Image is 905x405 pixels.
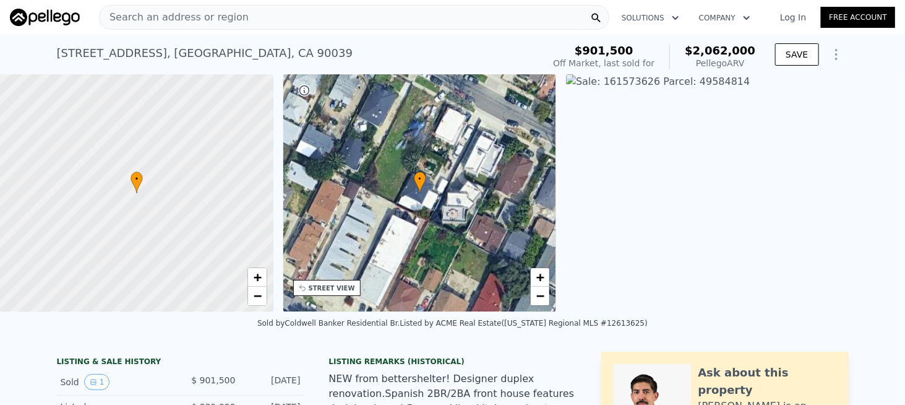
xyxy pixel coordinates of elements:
[246,374,301,390] div: [DATE]
[400,319,648,328] div: Listed by ACME Real Estate ([US_STATE] Regional MLS #12613625)
[414,173,426,185] span: •
[84,374,110,390] button: View historical data
[57,357,304,369] div: LISTING & SALE HISTORY
[698,364,836,399] div: Ask about this property
[775,43,818,66] button: SAVE
[131,173,143,185] span: •
[685,57,755,69] div: Pellego ARV
[536,269,544,285] span: +
[821,7,895,28] a: Free Account
[131,172,143,193] div: •
[248,287,267,305] a: Zoom out
[414,172,426,193] div: •
[253,269,261,285] span: +
[531,287,549,305] a: Zoom out
[689,7,760,29] button: Company
[531,268,549,287] a: Zoom in
[191,375,235,385] span: $ 901,500
[248,268,267,287] a: Zoom in
[612,7,689,29] button: Solutions
[257,319,400,328] div: Sold by Coldwell Banker Residential Br .
[10,9,80,26] img: Pellego
[553,57,654,69] div: Off Market, last sold for
[824,42,849,67] button: Show Options
[61,374,171,390] div: Sold
[253,288,261,303] span: −
[765,11,821,24] a: Log In
[536,288,544,303] span: −
[329,357,577,367] div: Listing Remarks (Historical)
[685,44,755,57] span: $2,062,000
[57,45,353,62] div: [STREET_ADDRESS] , [GEOGRAPHIC_DATA] , CA 90039
[309,284,355,293] div: STREET VIEW
[100,10,249,25] span: Search an address or region
[575,44,633,57] span: $901,500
